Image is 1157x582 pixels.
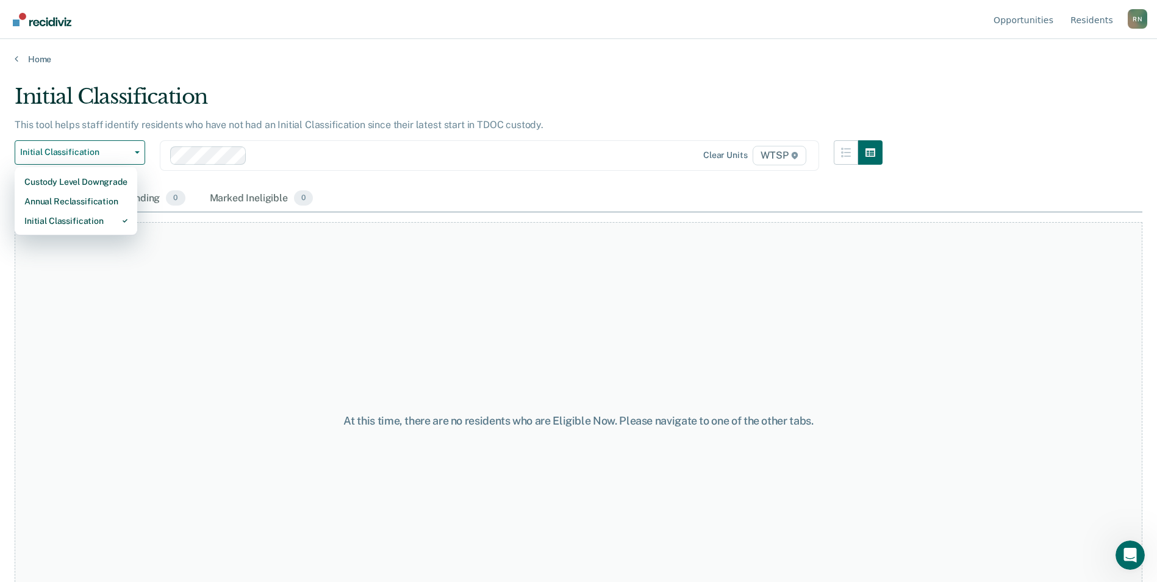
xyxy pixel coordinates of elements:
button: Profile dropdown button [1128,9,1147,29]
a: Home [15,54,1142,65]
div: Custody Level Downgrade [24,172,127,192]
span: 0 [166,190,185,206]
div: Dropdown Menu [15,167,137,235]
span: 0 [294,190,313,206]
div: Initial Classification [15,84,883,119]
img: Recidiviz [13,13,71,26]
span: WTSP [753,146,806,165]
div: R N [1128,9,1147,29]
iframe: Intercom live chat [1116,541,1145,570]
p: This tool helps staff identify residents who have not had an Initial Classification since their l... [15,119,543,131]
div: At this time, there are no residents who are Eligible Now. Please navigate to one of the other tabs. [297,414,861,428]
div: Pending0 [121,185,187,212]
div: Clear units [703,150,748,160]
div: Initial Classification [24,211,127,231]
div: Marked Ineligible0 [207,185,316,212]
span: Initial Classification [20,147,130,157]
div: Annual Reclassification [24,192,127,211]
button: Initial Classification [15,140,145,165]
